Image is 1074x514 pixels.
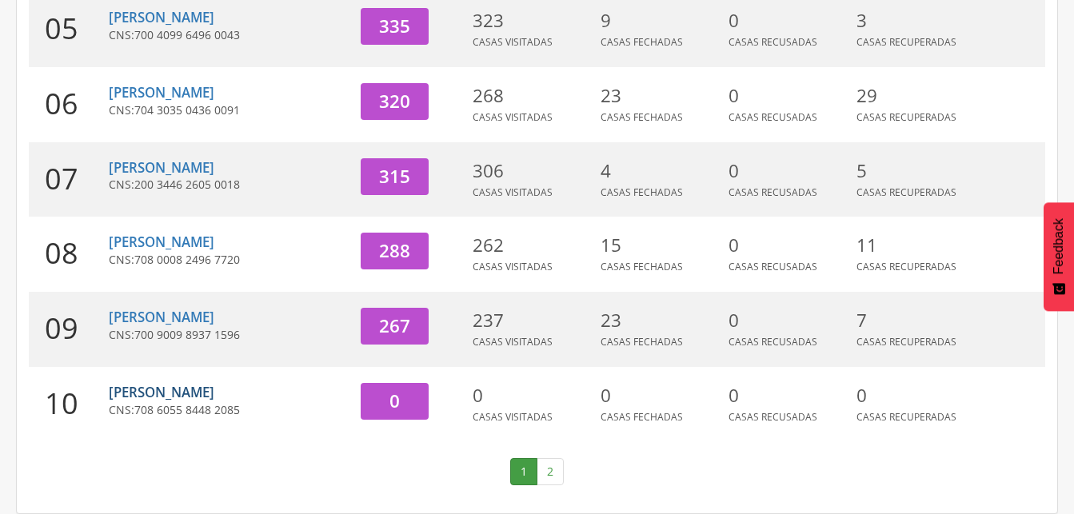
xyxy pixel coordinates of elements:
[1052,218,1066,274] span: Feedback
[29,217,109,292] div: 08
[473,185,553,199] span: Casas Visitadas
[379,14,410,38] span: 335
[601,260,683,273] span: Casas Fechadas
[729,8,848,34] p: 0
[29,67,109,142] div: 06
[379,89,410,114] span: 320
[134,402,240,417] span: 708 6055 8448 2085
[729,35,817,49] span: Casas Recusadas
[601,8,721,34] p: 9
[729,410,817,424] span: Casas Recusadas
[856,308,976,333] p: 7
[473,35,553,49] span: Casas Visitadas
[109,158,214,177] a: [PERSON_NAME]
[601,83,721,109] p: 23
[473,260,553,273] span: Casas Visitadas
[856,110,956,124] span: Casas Recuperadas
[473,110,553,124] span: Casas Visitadas
[601,35,683,49] span: Casas Fechadas
[134,102,240,118] span: 704 3035 0436 0091
[473,410,553,424] span: Casas Visitadas
[473,308,593,333] p: 237
[473,233,593,258] p: 262
[729,335,817,349] span: Casas Recusadas
[729,110,817,124] span: Casas Recusadas
[856,410,956,424] span: Casas Recuperadas
[601,233,721,258] p: 15
[856,158,976,184] p: 5
[134,27,240,42] span: 700 4099 6496 0043
[29,142,109,217] div: 07
[601,410,683,424] span: Casas Fechadas
[601,383,721,408] p: 0
[109,383,214,401] a: [PERSON_NAME]
[473,335,553,349] span: Casas Visitadas
[729,260,817,273] span: Casas Recusadas
[389,388,400,413] span: 0
[856,35,956,49] span: Casas Recuperadas
[109,252,349,268] p: CNS:
[729,158,848,184] p: 0
[109,327,349,343] p: CNS:
[1044,202,1074,311] button: Feedback - Mostrar pesquisa
[856,83,976,109] p: 29
[729,185,817,199] span: Casas Recusadas
[379,238,410,263] span: 288
[856,233,976,258] p: 11
[109,8,214,26] a: [PERSON_NAME]
[109,233,214,251] a: [PERSON_NAME]
[134,252,240,267] span: 708 0008 2496 7720
[510,458,537,485] a: 1
[729,233,848,258] p: 0
[601,158,721,184] p: 4
[134,327,240,342] span: 700 9009 8937 1596
[601,335,683,349] span: Casas Fechadas
[29,367,109,442] div: 10
[109,83,214,102] a: [PERSON_NAME]
[109,27,349,43] p: CNS:
[729,383,848,408] p: 0
[729,308,848,333] p: 0
[856,335,956,349] span: Casas Recuperadas
[379,164,410,189] span: 315
[134,177,240,192] span: 200 3446 2605 0018
[379,313,410,338] span: 267
[109,177,349,193] p: CNS:
[729,83,848,109] p: 0
[856,8,976,34] p: 3
[856,260,956,273] span: Casas Recuperadas
[109,402,349,418] p: CNS:
[601,185,683,199] span: Casas Fechadas
[856,185,956,199] span: Casas Recuperadas
[29,292,109,367] div: 09
[537,458,564,485] a: 2
[109,308,214,326] a: [PERSON_NAME]
[473,383,593,408] p: 0
[473,83,593,109] p: 268
[473,8,593,34] p: 323
[109,102,349,118] p: CNS:
[601,110,683,124] span: Casas Fechadas
[856,383,976,408] p: 0
[601,308,721,333] p: 23
[473,158,593,184] p: 306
